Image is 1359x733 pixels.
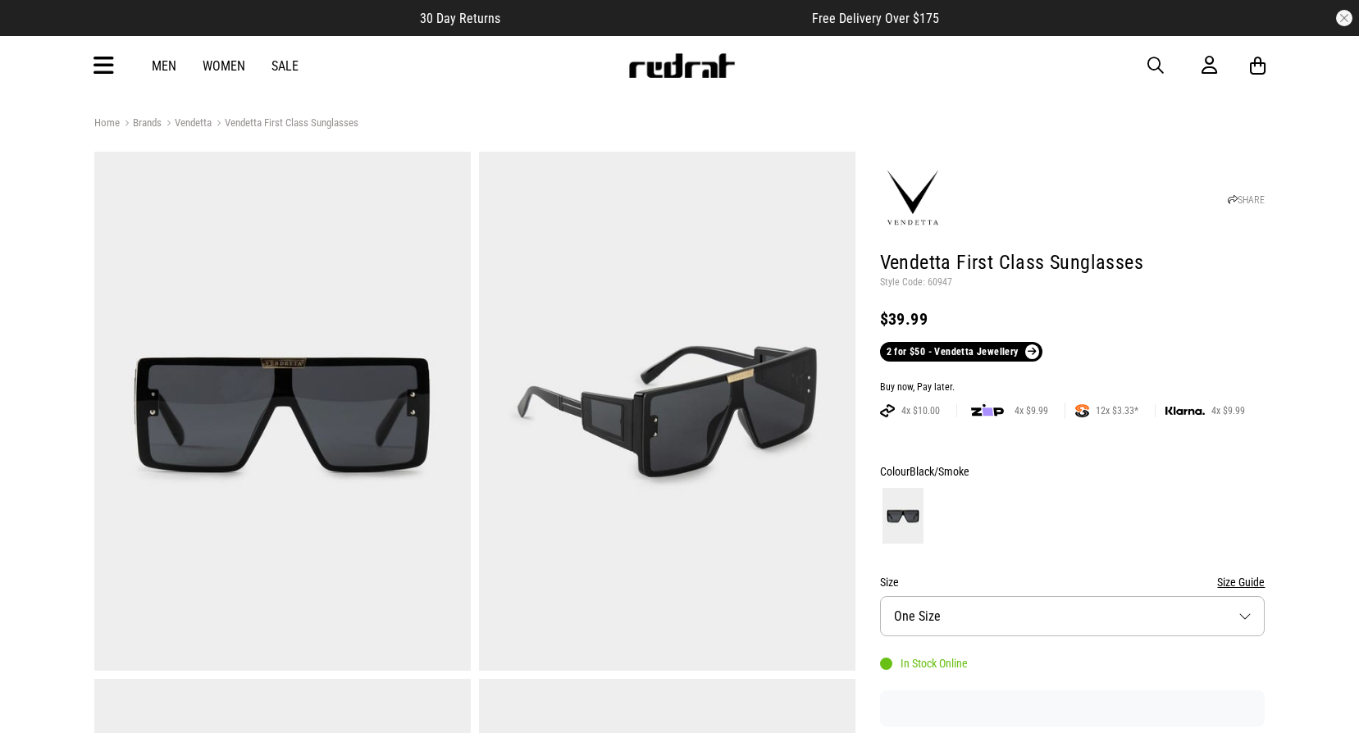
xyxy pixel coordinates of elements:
[880,572,1266,592] div: Size
[880,166,946,231] img: Vendetta
[882,488,923,544] img: Black/Smoke
[880,342,1042,362] a: 2 for $50 - Vendetta Jewellery
[94,116,120,129] a: Home
[120,116,162,132] a: Brands
[812,11,939,26] span: Free Delivery Over $175
[203,58,245,74] a: Women
[880,250,1266,276] h1: Vendetta First Class Sunglasses
[880,404,895,417] img: AFTERPAY
[880,596,1266,636] button: One Size
[1228,194,1265,206] a: SHARE
[910,465,969,478] span: Black/Smoke
[880,276,1266,289] p: Style Code: 60947
[880,462,1266,481] div: Colour
[880,700,1266,717] iframe: Customer reviews powered by Trustpilot
[1217,572,1265,592] button: Size Guide
[479,152,855,671] img: Vendetta First Class Sunglasses in Black
[212,116,358,132] a: Vendetta First Class Sunglasses
[880,381,1266,394] div: Buy now, Pay later.
[971,403,1004,419] img: zip
[880,657,968,670] div: In Stock Online
[533,10,779,26] iframe: Customer reviews powered by Trustpilot
[895,404,946,417] span: 4x $10.00
[880,309,1266,329] div: $39.99
[1205,404,1252,417] span: 4x $9.99
[94,152,471,671] img: Vendetta First Class Sunglasses in Black
[894,608,941,624] span: One Size
[162,116,212,132] a: Vendetta
[1008,404,1055,417] span: 4x $9.99
[1075,404,1089,417] img: SPLITPAY
[627,53,736,78] img: Redrat logo
[271,58,299,74] a: Sale
[1165,407,1205,416] img: KLARNA
[152,58,176,74] a: Men
[1089,404,1145,417] span: 12x $3.33*
[420,11,500,26] span: 30 Day Returns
